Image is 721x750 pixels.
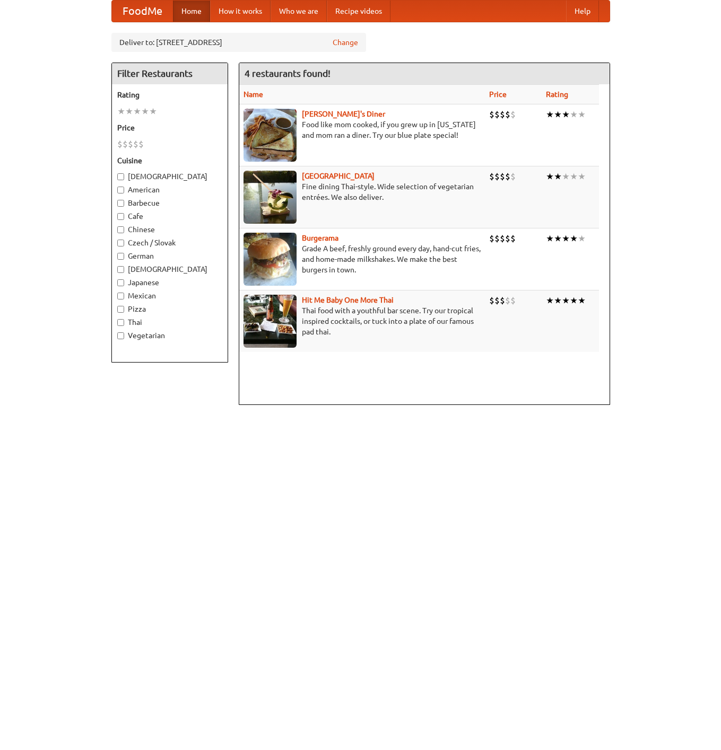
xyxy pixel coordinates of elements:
[244,243,481,275] p: Grade A beef, freshly ground every day, hand-cut fries, and home-made milkshakes. We make the bes...
[302,110,385,118] a: [PERSON_NAME]'s Diner
[271,1,327,22] a: Who we are
[117,293,124,299] input: Mexican
[494,233,500,244] li: $
[510,233,516,244] li: $
[546,233,554,244] li: ★
[133,105,141,117] li: ★
[117,105,125,117] li: ★
[510,295,516,306] li: $
[117,251,222,261] label: German
[333,37,358,48] a: Change
[244,233,297,286] img: burgerama.jpg
[500,109,505,120] li: $
[117,224,222,235] label: Chinese
[546,109,554,120] li: ★
[244,90,263,99] a: Name
[117,306,124,313] input: Pizza
[489,109,494,120] li: $
[500,171,505,182] li: $
[302,296,394,304] a: Hit Me Baby One More Thai
[566,1,599,22] a: Help
[570,171,578,182] li: ★
[500,233,505,244] li: $
[570,295,578,306] li: ★
[125,105,133,117] li: ★
[210,1,271,22] a: How it works
[128,138,133,150] li: $
[562,233,570,244] li: ★
[117,138,123,150] li: $
[489,233,494,244] li: $
[117,240,124,246] input: Czech / Slovak
[117,198,222,208] label: Barbecue
[133,138,138,150] li: $
[117,184,222,195] label: American
[505,109,510,120] li: $
[505,171,510,182] li: $
[554,109,562,120] li: ★
[244,109,297,162] img: sallys.jpg
[562,109,570,120] li: ★
[494,295,500,306] li: $
[505,295,510,306] li: $
[578,171,586,182] li: ★
[510,171,516,182] li: $
[117,237,222,248] label: Czech / Slovak
[562,171,570,182] li: ★
[546,171,554,182] li: ★
[489,90,507,99] a: Price
[117,330,222,341] label: Vegetarian
[117,90,222,100] h5: Rating
[489,171,494,182] li: $
[117,122,222,133] h5: Price
[570,109,578,120] li: ★
[578,233,586,244] li: ★
[244,119,481,140] p: Food like mom cooked, if you grew up in [US_STATE] and mom ran a diner. Try our blue plate special!
[117,317,222,328] label: Thai
[554,233,562,244] li: ★
[138,138,144,150] li: $
[117,211,222,222] label: Cafe
[117,173,124,180] input: [DEMOGRAPHIC_DATA]
[505,233,510,244] li: $
[570,233,578,244] li: ★
[494,109,500,120] li: $
[244,181,481,202] p: Fine dining Thai-style. Wide selection of vegetarian entrées. We also deliver.
[117,213,124,220] input: Cafe
[117,319,124,326] input: Thai
[112,1,173,22] a: FoodMe
[117,304,222,314] label: Pizza
[173,1,210,22] a: Home
[578,295,586,306] li: ★
[117,155,222,166] h5: Cuisine
[327,1,390,22] a: Recipe videos
[302,172,375,180] a: [GEOGRAPHIC_DATA]
[117,290,222,301] label: Mexican
[562,295,570,306] li: ★
[111,33,366,52] div: Deliver to: [STREET_ADDRESS]
[117,332,124,339] input: Vegetarian
[510,109,516,120] li: $
[117,264,222,275] label: [DEMOGRAPHIC_DATA]
[244,171,297,224] img: satay.jpg
[244,305,481,337] p: Thai food with a youthful bar scene. Try our tropical inspired cocktails, or tuck into a plate of...
[117,266,124,273] input: [DEMOGRAPHIC_DATA]
[117,200,124,207] input: Barbecue
[117,187,124,193] input: American
[141,105,149,117] li: ★
[117,279,124,286] input: Japanese
[244,295,297,348] img: babythai.jpg
[117,171,222,182] label: [DEMOGRAPHIC_DATA]
[245,68,331,78] ng-pluralize: 4 restaurants found!
[123,138,128,150] li: $
[112,63,228,84] h4: Filter Restaurants
[554,171,562,182] li: ★
[494,171,500,182] li: $
[489,295,494,306] li: $
[302,234,338,242] a: Burgerama
[500,295,505,306] li: $
[546,90,568,99] a: Rating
